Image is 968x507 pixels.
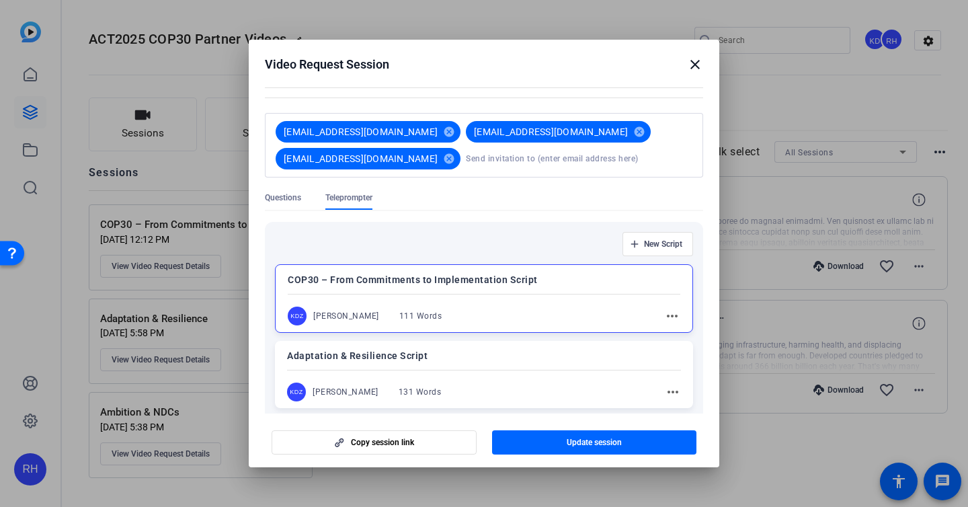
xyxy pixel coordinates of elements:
button: Copy session link [272,430,477,455]
p: COP30 – From Commitments to Implementation Script [288,272,680,288]
mat-icon: more_horiz [664,308,680,324]
span: [EMAIL_ADDRESS][DOMAIN_NAME] [474,125,628,139]
span: Copy session link [351,437,414,448]
button: Update session [492,430,697,455]
span: Questions [265,192,301,203]
mat-icon: cancel [438,153,460,165]
mat-icon: cancel [438,126,460,138]
span: [EMAIL_ADDRESS][DOMAIN_NAME] [284,152,438,165]
mat-icon: close [687,56,703,73]
span: New Script [644,239,682,249]
mat-icon: cancel [628,126,651,138]
div: 131 Words [399,387,442,397]
div: 111 Words [399,311,442,321]
div: [PERSON_NAME] [313,311,379,321]
p: Adaptation & Resilience Script [287,348,681,364]
div: KDZ [288,307,307,325]
div: Video Request Session [265,56,703,73]
span: Teleprompter [325,192,372,203]
input: Send invitation to (enter email address here) [466,145,692,172]
span: Update session [567,437,622,448]
div: KDZ [287,383,306,401]
mat-icon: more_horiz [665,384,681,400]
div: [PERSON_NAME] [313,387,378,397]
span: [EMAIL_ADDRESS][DOMAIN_NAME] [284,125,438,139]
button: New Script [622,232,693,256]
